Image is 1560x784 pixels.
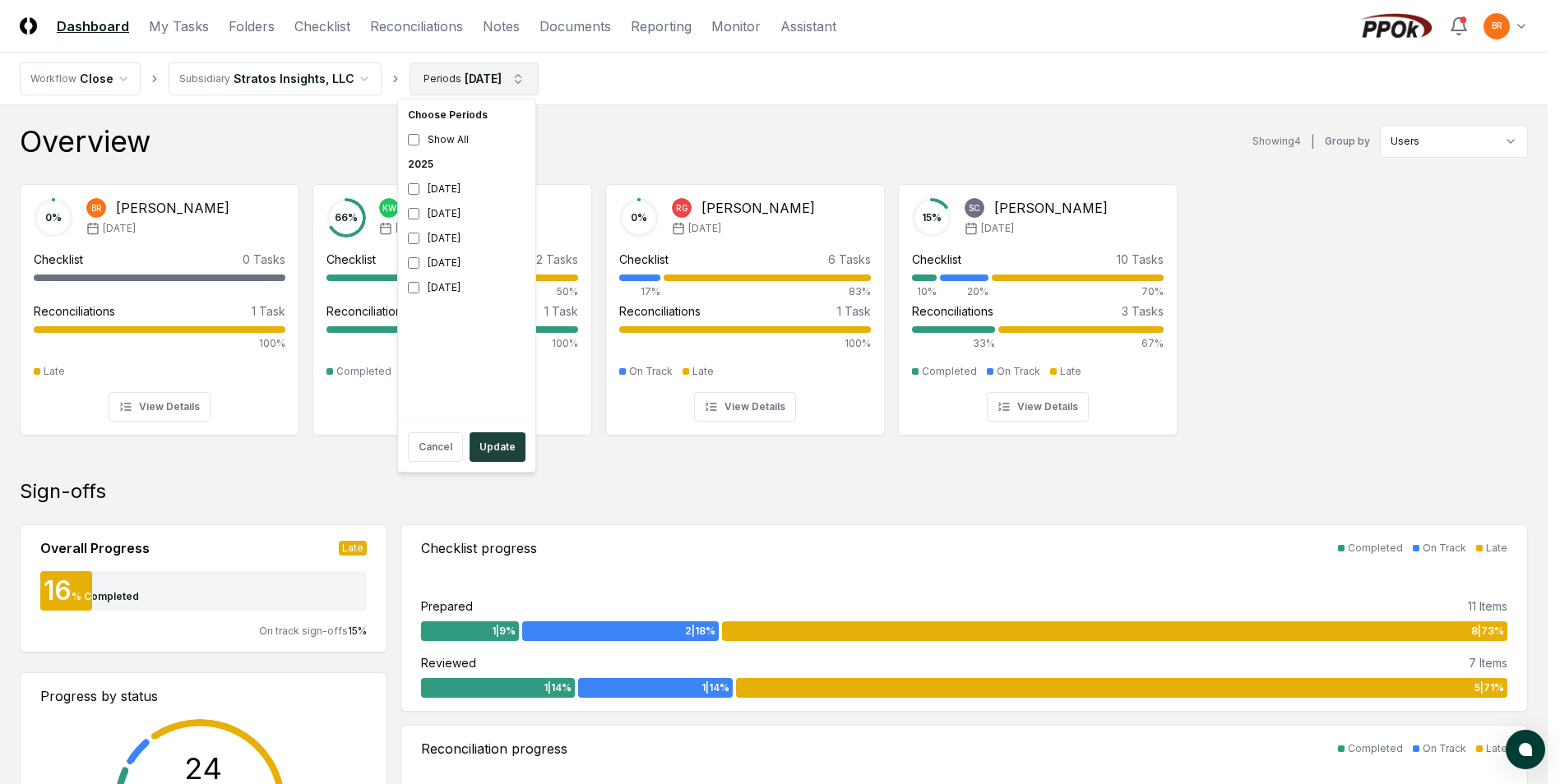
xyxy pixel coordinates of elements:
[401,251,532,275] div: [DATE]
[401,226,532,251] div: [DATE]
[408,432,463,462] button: Cancel
[401,103,532,127] div: Choose Periods
[401,275,532,300] div: [DATE]
[470,432,525,462] button: Update
[401,152,532,177] div: 2025
[401,201,532,226] div: [DATE]
[401,177,532,201] div: [DATE]
[401,127,532,152] div: Show All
